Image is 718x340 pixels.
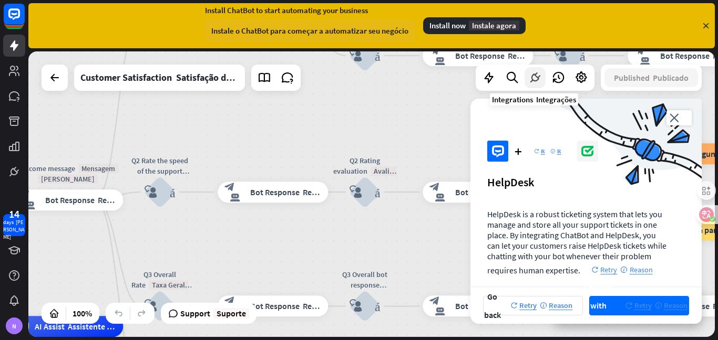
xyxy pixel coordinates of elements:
div: Customer Satisfaction [80,65,239,91]
font: Publicado [653,72,689,83]
i: block_user_input [350,300,381,313]
div: Q2 Rate the speed of the support [128,155,191,176]
a: 14 days [PERSON_NAME] [3,214,25,236]
font: bloquear_entrada_do_usuário [375,49,381,62]
font: bloquear_entrada_do_usuário [375,185,381,198]
font: bloquear_entrada_do_usuário [170,185,176,198]
span: Bot Response [250,301,322,312]
font: Taxa Geral do Q3 [148,281,189,301]
div: Welcome message [5,163,131,184]
button: Published Publicado [604,68,698,87]
i: block_user_input [350,49,381,62]
div: Q3 Overall bot response [333,270,396,291]
button: Go back Retry Reason [483,296,583,315]
i: block_bot_response [429,296,449,317]
font: Instale agora [469,20,519,30]
button: Open LiveChat chat widget [8,4,40,36]
font: Assistente de IA [68,321,125,332]
font: Resposta do Bot [303,301,362,312]
div: Q2 Rating evaluation [333,155,396,176]
font: Click to get the error details: {"code":422,"error":"The GLM45Air activity quota is insufficient.... [655,296,688,315]
a: Retry Reason [616,301,697,312]
font: Resposta do Bot [508,50,567,61]
i: block_bot_response [429,182,449,203]
font: bloquear_resposta_bot [640,56,650,66]
font: Retry All [591,264,617,275]
i: block_bot_response [19,189,39,210]
font: bloquear_entrada_do_usuário [170,300,176,313]
i: plus [515,145,571,157]
span: AI Assist [35,321,117,332]
font: bloquear_resposta_bot [435,306,445,317]
span: Support [180,305,249,322]
a: Retry Reason [521,148,571,154]
font: bloquear_resposta_bot [435,192,445,203]
span: Bot Response [455,301,527,312]
a: Retry Reason [580,265,662,275]
p: This integration allows ChatBot to: [487,286,668,313]
span: Bot Response [455,187,527,197]
div: Q3 Overall Rate [128,270,191,291]
i: block_user_input [555,49,586,62]
i: block_bot_response [634,45,654,66]
font: bloquear_entrada_do_usuário [580,49,586,62]
a: Retry Reason [501,301,582,312]
div: Install ChatBot to start automating your business [205,5,415,46]
button: Connect with HelpDesk Retry Reason [589,296,689,315]
i: block_bot_response [429,45,449,66]
p: HelpDesk is a robust ticketing system that lets you manage and store all your support tickets in ... [487,209,668,278]
font: Instale o ChatBot para começar a automatizar seu negócio [211,26,408,36]
font: bloquear_resposta_bot [230,192,240,203]
font: Resposta do Bot [98,195,157,205]
font: Resposta do Bot [303,187,362,197]
font: Click to get the error details: {"code":422,"error":"The GLM45Air activity quota is insufficient.... [550,148,561,154]
span: Bot Response [455,50,527,61]
div: Install now [423,17,526,34]
i: block_user_input [145,186,176,198]
font: bloquear_entrada_do_usuário [375,300,381,313]
div: days [3,219,25,241]
font: Satisfação do Cliente [176,71,262,83]
font: Suporte [213,308,249,318]
div: 14 [9,209,19,219]
i: block_user_input [350,186,381,198]
font: Retry All [534,148,545,154]
span: Bot Response [250,187,322,197]
font: Retry All [625,296,651,315]
i: block_bot_response [224,296,244,317]
div: 100% [69,305,95,322]
div: HelpDesk [487,175,685,189]
i: block_user_input [145,300,176,313]
font: [PERSON_NAME] [3,219,24,240]
font: Retry All [510,296,537,315]
font: bloquear_resposta_bot [435,56,445,66]
i: close [666,110,692,125]
i: block_bot_response [224,182,244,203]
font: Mensagem [PERSON_NAME] [38,164,118,184]
span: Bot Response [45,195,117,205]
font: Click to get the error details: {"code":422,"error":"The GLM45Air activity quota is insufficient.... [620,264,652,275]
font: bloquear_resposta_bot [25,200,35,210]
div: N [6,317,23,334]
font: Click to get the error details: {"code":422,"error":"The GLM45Air activity quota is insufficient.... [540,296,572,315]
